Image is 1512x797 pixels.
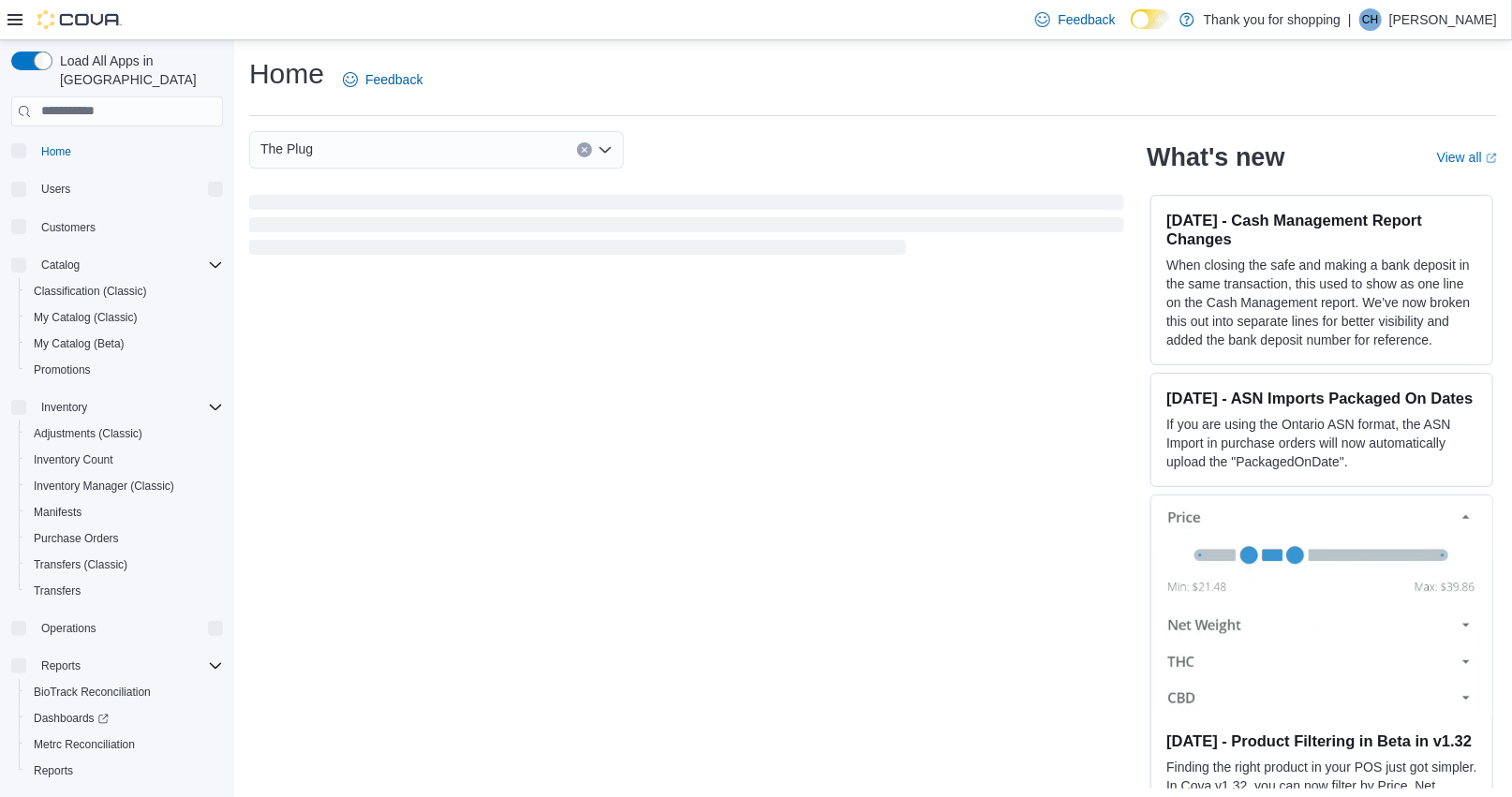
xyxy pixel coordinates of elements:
a: Customers [34,216,103,239]
span: Promotions [34,362,91,377]
button: Reports [34,655,88,677]
span: Reports [34,763,73,778]
h3: [DATE] - Product Filtering in Beta in v1.32 [1166,731,1477,750]
span: Inventory Count [26,449,223,471]
span: Manifests [26,501,223,524]
p: Thank you for shopping [1204,8,1341,31]
span: Home [34,140,223,163]
button: My Catalog (Classic) [19,304,230,331]
a: BioTrack Reconciliation [26,681,158,703]
span: Metrc Reconciliation [34,737,135,752]
span: My Catalog (Beta) [34,336,125,351]
button: Catalog [34,254,87,276]
svg: External link [1486,153,1497,164]
span: Transfers [26,580,223,602]
span: Purchase Orders [26,527,223,550]
span: Adjustments (Classic) [34,426,142,441]
span: The Plug [260,138,313,160]
a: Manifests [26,501,89,524]
p: [PERSON_NAME] [1389,8,1497,31]
span: My Catalog (Classic) [34,310,138,325]
a: Purchase Orders [26,527,126,550]
span: My Catalog (Classic) [26,306,223,329]
span: Classification (Classic) [34,284,147,299]
a: Reports [26,760,81,782]
span: Users [34,178,223,200]
button: Clear input [577,142,592,157]
span: CH [1362,8,1378,31]
button: Customers [4,214,230,241]
span: Feedback [1058,10,1115,29]
a: Transfers [26,580,88,602]
a: Home [34,140,79,163]
p: | [1348,8,1352,31]
span: Transfers (Classic) [26,553,223,576]
button: Reports [19,758,230,784]
button: Transfers (Classic) [19,552,230,578]
a: Adjustments (Classic) [26,422,150,445]
span: Dashboards [34,711,109,726]
span: Promotions [26,359,223,381]
span: Loading [249,199,1124,258]
button: Transfers [19,578,230,604]
span: Inventory Count [34,452,113,467]
input: Dark Mode [1131,9,1170,29]
span: Dashboards [26,707,223,730]
button: Open list of options [598,142,613,157]
a: Inventory Count [26,449,121,471]
button: Manifests [19,499,230,525]
a: View allExternal link [1437,150,1497,165]
button: My Catalog (Beta) [19,331,230,357]
span: Inventory Manager (Classic) [26,475,223,497]
button: Purchase Orders [19,525,230,552]
button: Users [4,176,230,202]
h1: Home [249,55,324,93]
span: Inventory [41,400,87,415]
a: My Catalog (Classic) [26,306,145,329]
span: My Catalog (Beta) [26,332,223,355]
a: Dashboards [26,707,116,730]
a: Metrc Reconciliation [26,733,142,756]
a: Inventory Manager (Classic) [26,475,182,497]
button: Catalog [4,252,230,278]
span: Feedback [365,70,422,89]
a: Feedback [1028,1,1122,38]
span: Operations [41,621,96,636]
span: Operations [34,617,223,640]
span: Dark Mode [1131,29,1132,30]
button: Inventory [4,394,230,421]
span: Metrc Reconciliation [26,733,223,756]
span: Reports [41,658,81,673]
span: BioTrack Reconciliation [26,681,223,703]
h2: What's new [1147,142,1284,172]
a: Feedback [335,61,430,98]
span: Reports [34,655,223,677]
span: Transfers (Classic) [34,557,127,572]
button: Adjustments (Classic) [19,421,230,447]
img: Cova [37,10,122,29]
button: BioTrack Reconciliation [19,679,230,705]
span: Purchase Orders [34,531,119,546]
button: Classification (Classic) [19,278,230,304]
h3: [DATE] - Cash Management Report Changes [1166,211,1477,248]
button: Inventory Manager (Classic) [19,473,230,499]
span: Reports [26,760,223,782]
a: My Catalog (Beta) [26,332,132,355]
span: Catalog [41,258,80,273]
span: Inventory Manager (Classic) [34,479,174,494]
button: Inventory [34,396,95,419]
button: Inventory Count [19,447,230,473]
span: Users [41,182,70,197]
button: Home [4,138,230,165]
a: Dashboards [19,705,230,731]
button: Users [34,178,78,200]
button: Operations [4,615,230,642]
span: BioTrack Reconciliation [34,685,151,700]
a: Promotions [26,359,98,381]
span: Customers [41,220,96,235]
span: Catalog [34,254,223,276]
button: Operations [34,617,104,640]
span: Load All Apps in [GEOGRAPHIC_DATA] [52,52,223,89]
a: Transfers (Classic) [26,553,135,576]
span: Adjustments (Classic) [26,422,223,445]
